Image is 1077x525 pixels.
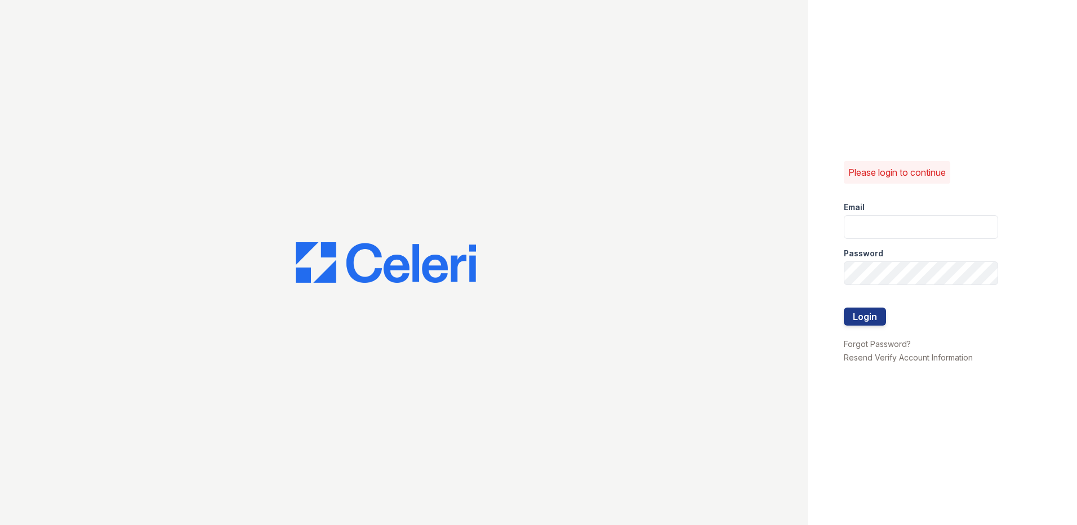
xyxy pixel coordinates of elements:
button: Login [844,308,886,326]
img: CE_Logo_Blue-a8612792a0a2168367f1c8372b55b34899dd931a85d93a1a3d3e32e68fde9ad4.png [296,242,476,283]
a: Forgot Password? [844,339,911,349]
label: Email [844,202,865,213]
a: Resend Verify Account Information [844,353,973,362]
p: Please login to continue [848,166,946,179]
label: Password [844,248,883,259]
